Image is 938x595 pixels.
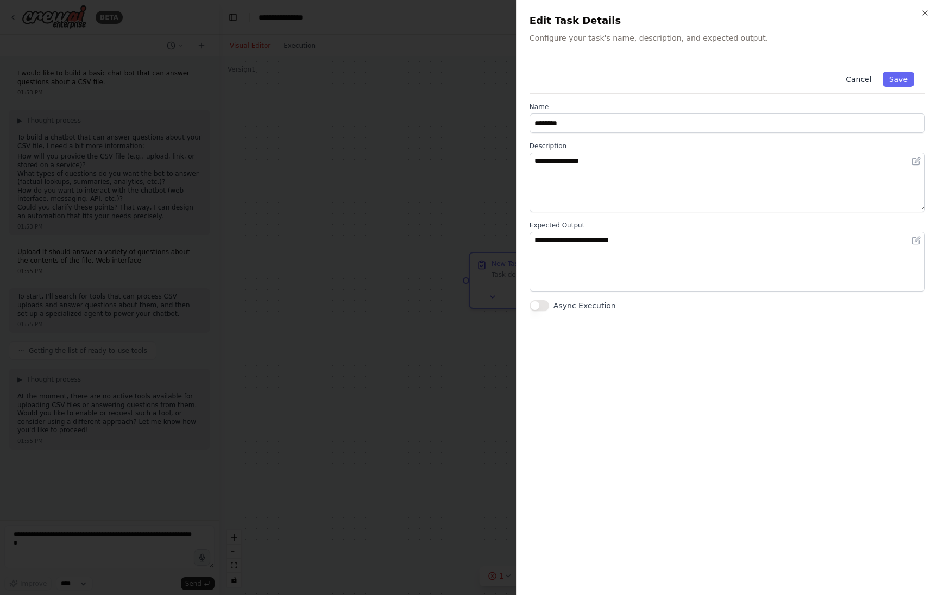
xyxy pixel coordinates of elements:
[839,72,878,87] button: Cancel
[530,33,925,43] p: Configure your task's name, description, and expected output.
[553,300,616,311] label: Async Execution
[530,103,925,111] label: Name
[530,13,925,28] h2: Edit Task Details
[883,72,914,87] button: Save
[530,142,925,150] label: Description
[910,234,923,247] button: Open in editor
[910,155,923,168] button: Open in editor
[530,221,925,230] label: Expected Output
